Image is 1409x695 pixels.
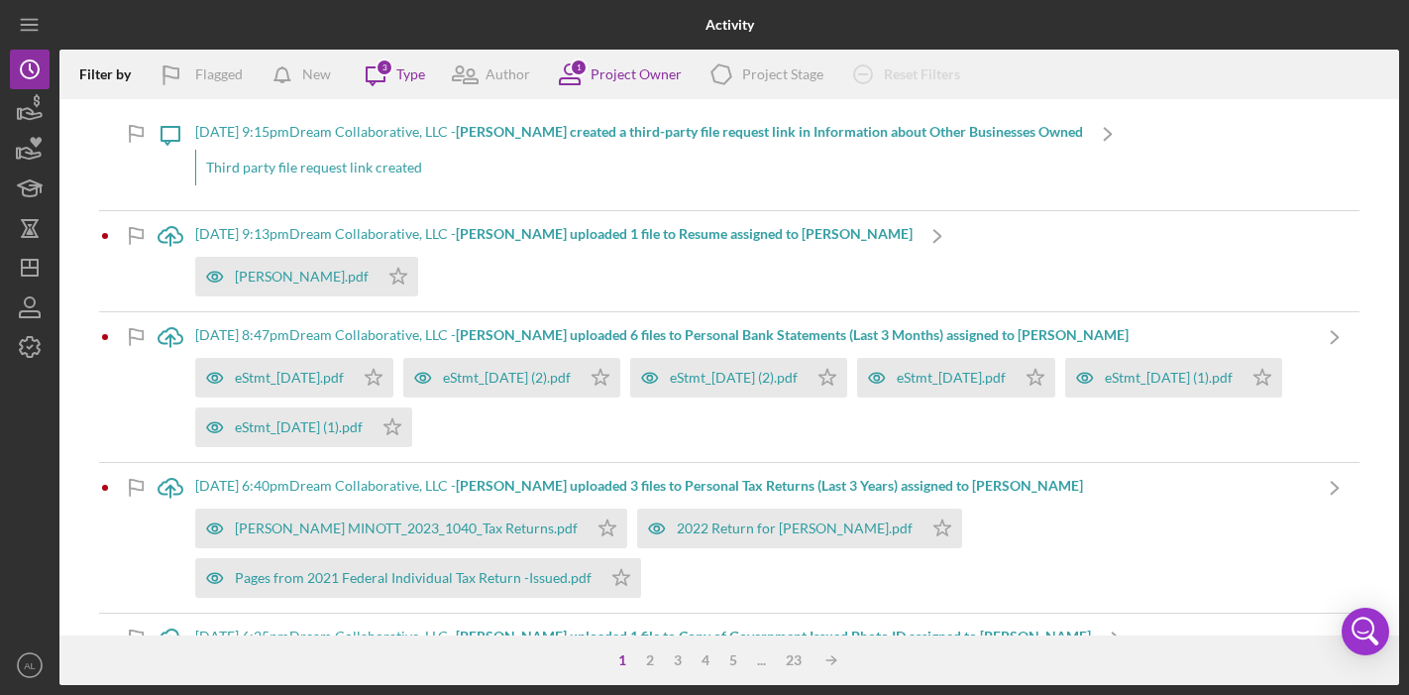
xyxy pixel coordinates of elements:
[195,407,412,447] button: eStmt_[DATE] (1).pdf
[677,521,913,536] div: 2022 Return for [PERSON_NAME].pdf
[570,58,588,76] div: 1
[146,463,1359,613] a: [DATE] 6:40pmDream Collaborative, LLC -[PERSON_NAME] uploaded 3 files to Personal Tax Returns (La...
[195,124,1083,140] div: [DATE] 9:15pm Dream Collaborative, LLC -
[608,652,636,668] div: 1
[692,652,719,668] div: 4
[443,370,571,386] div: eStmt_[DATE] (2).pdf
[664,652,692,668] div: 3
[456,477,1083,494] b: [PERSON_NAME] uploaded 3 files to Personal Tax Returns (Last 3 Years) assigned to [PERSON_NAME]
[776,652,812,668] div: 23
[719,652,747,668] div: 5
[838,55,980,94] button: Reset Filters
[884,55,960,94] div: Reset Filters
[10,645,50,685] button: AL
[146,55,263,94] button: Flagged
[235,521,578,536] div: [PERSON_NAME] MINOTT_2023_1040_Tax Returns.pdf
[195,358,393,398] button: eStmt_[DATE].pdf
[636,652,664,668] div: 2
[630,358,847,398] button: eStmt_[DATE] (2).pdf
[456,628,1091,644] b: [PERSON_NAME] uploaded 1 file to Copy of Government Issued Photo ID assigned to [PERSON_NAME]
[195,629,1091,644] div: [DATE] 6:25pm Dream Collaborative, LLC -
[24,660,36,671] text: AL
[195,478,1310,494] div: [DATE] 6:40pm Dream Collaborative, LLC -
[1342,608,1389,655] div: Open Intercom Messenger
[742,66,823,82] div: Project Stage
[747,652,776,668] div: ...
[403,358,620,398] button: eStmt_[DATE] (2).pdf
[195,509,627,548] button: [PERSON_NAME] MINOTT_2023_1040_Tax Returns.pdf
[456,326,1129,343] b: [PERSON_NAME] uploaded 6 files to Personal Bank Statements (Last 3 Months) assigned to [PERSON_NAME]
[195,226,913,242] div: [DATE] 9:13pm Dream Collaborative, LLC -
[263,55,351,94] button: New
[195,558,641,598] button: Pages from 2021 Federal Individual Tax Return -Issued.pdf
[146,312,1359,462] a: [DATE] 8:47pmDream Collaborative, LLC -[PERSON_NAME] uploaded 6 files to Personal Bank Statements...
[637,509,962,548] button: 2022 Return for [PERSON_NAME].pdf
[195,55,243,94] div: Flagged
[591,66,682,82] div: Project Owner
[146,109,1133,210] a: [DATE] 9:15pmDream Collaborative, LLC -[PERSON_NAME] created a third-party file request link in I...
[235,370,344,386] div: eStmt_[DATE].pdf
[146,211,962,311] a: [DATE] 9:13pmDream Collaborative, LLC -[PERSON_NAME] uploaded 1 file to Resume assigned to [PERSO...
[456,225,913,242] b: [PERSON_NAME] uploaded 1 file to Resume assigned to [PERSON_NAME]
[235,419,363,435] div: eStmt_[DATE] (1).pdf
[376,58,393,76] div: 3
[396,66,425,82] div: Type
[456,123,1083,140] b: [PERSON_NAME] created a third-party file request link in Information about Other Businesses Owned
[235,269,369,285] div: [PERSON_NAME].pdf
[670,370,798,386] div: eStmt_[DATE] (2).pdf
[195,150,1083,185] div: Third party file request link created
[195,327,1310,343] div: [DATE] 8:47pm Dream Collaborative, LLC -
[705,17,754,33] b: Activity
[235,570,592,586] div: Pages from 2021 Federal Individual Tax Return -Issued.pdf
[195,257,418,296] button: [PERSON_NAME].pdf
[302,55,331,94] div: New
[79,66,146,82] div: Filter by
[1105,370,1233,386] div: eStmt_[DATE] (1).pdf
[1065,358,1282,398] button: eStmt_[DATE] (1).pdf
[486,66,530,82] div: Author
[857,358,1055,398] button: eStmt_[DATE].pdf
[897,370,1006,386] div: eStmt_[DATE].pdf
